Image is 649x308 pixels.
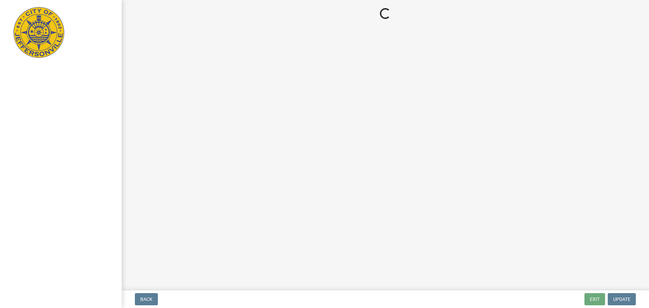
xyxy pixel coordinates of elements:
[135,293,158,305] button: Back
[584,293,605,305] button: Exit
[613,297,630,302] span: Update
[608,293,636,305] button: Update
[14,7,64,58] img: City of Jeffersonville, Indiana
[140,297,152,302] span: Back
